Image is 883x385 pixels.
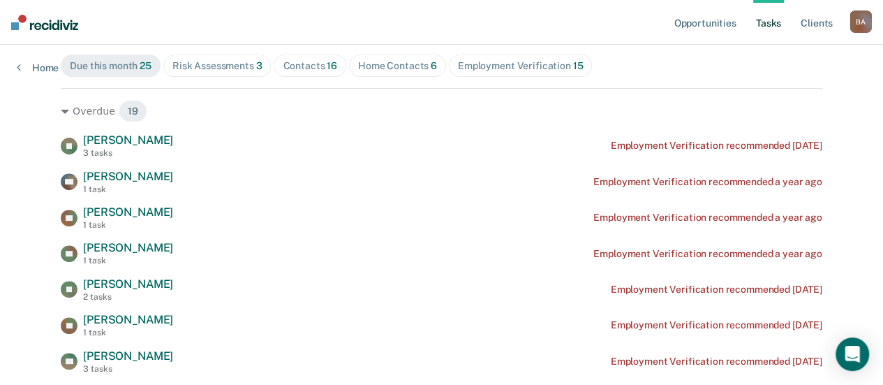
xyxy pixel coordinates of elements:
span: [PERSON_NAME] [83,205,173,219]
span: [PERSON_NAME] [83,349,173,363]
span: 3 [256,60,262,71]
span: 25 [140,60,151,71]
div: 1 task [83,328,173,337]
span: [PERSON_NAME] [83,313,173,326]
div: 3 tasks [83,148,173,158]
button: BA [849,10,872,33]
div: Employment Verification recommended a year ago [593,212,822,224]
span: [PERSON_NAME] [83,241,173,254]
span: [PERSON_NAME] [83,133,173,147]
div: Employment Verification recommended a year ago [593,176,822,188]
div: Due this month [70,60,151,72]
div: Employment Verification recommended [DATE] [611,319,822,331]
img: Recidiviz [11,15,78,30]
span: 19 [119,100,147,122]
span: [PERSON_NAME] [83,277,173,291]
div: Contacts [283,60,337,72]
span: 15 [573,60,584,71]
div: Employment Verification [458,60,583,72]
div: B A [849,10,872,33]
div: Employment Verification recommended [DATE] [611,356,822,368]
div: Open Intercom Messenger [836,337,869,371]
div: Overdue 19 [61,100,822,122]
div: 2 tasks [83,292,173,302]
div: Employment Verification recommended [DATE] [611,140,822,152]
div: 1 task [83,220,173,230]
div: 3 tasks [83,364,173,374]
div: Home Contacts [358,60,437,72]
div: 1 task [83,184,173,194]
div: 1 task [83,256,173,266]
a: Home [17,61,59,74]
div: Risk Assessments [172,60,262,72]
div: Employment Verification recommended a year ago [593,248,822,260]
div: Employment Verification recommended [DATE] [611,284,822,296]
span: 16 [327,60,337,71]
span: [PERSON_NAME] [83,170,173,183]
span: 6 [431,60,437,71]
